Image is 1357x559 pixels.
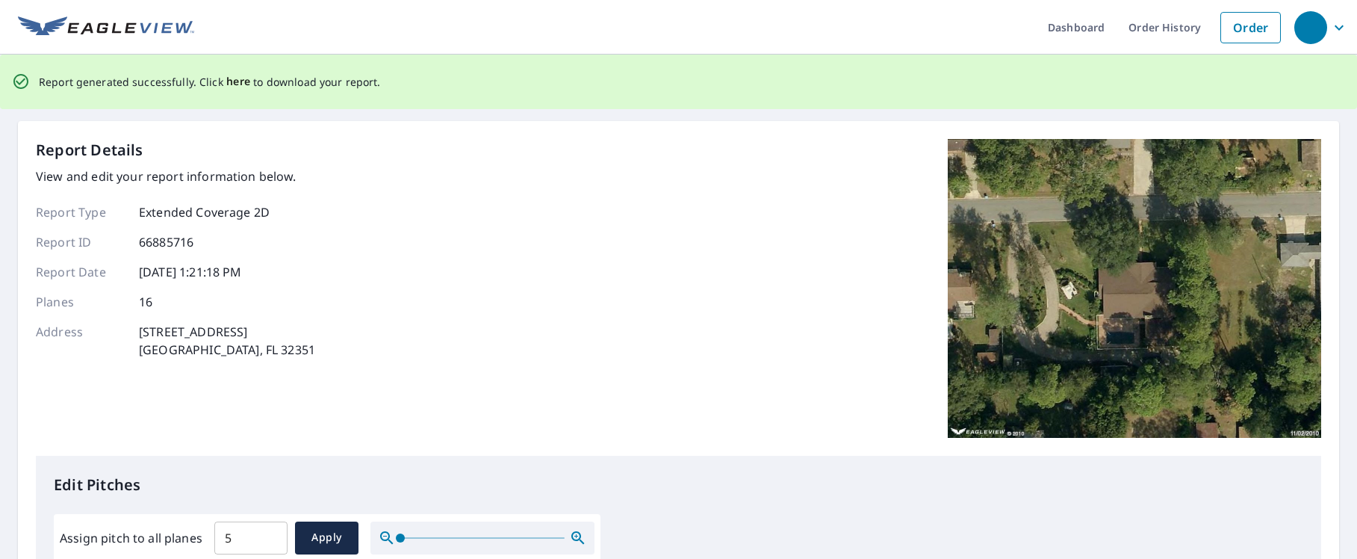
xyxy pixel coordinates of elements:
[214,517,288,559] input: 00.0
[36,203,125,221] p: Report Type
[139,233,193,251] p: 66885716
[54,474,1303,496] p: Edit Pitches
[226,72,251,91] button: here
[295,522,358,555] button: Apply
[36,233,125,251] p: Report ID
[139,203,270,221] p: Extended Coverage 2D
[36,293,125,311] p: Planes
[60,529,202,547] label: Assign pitch to all planes
[36,167,315,185] p: View and edit your report information below.
[18,16,194,39] img: EV Logo
[139,293,152,311] p: 16
[1220,12,1281,43] a: Order
[39,72,381,91] p: Report generated successfully. Click to download your report.
[948,139,1321,438] img: Top image
[36,139,143,161] p: Report Details
[139,263,242,281] p: [DATE] 1:21:18 PM
[36,323,125,359] p: Address
[307,528,347,547] span: Apply
[36,263,125,281] p: Report Date
[139,323,315,359] p: [STREET_ADDRESS] [GEOGRAPHIC_DATA], FL 32351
